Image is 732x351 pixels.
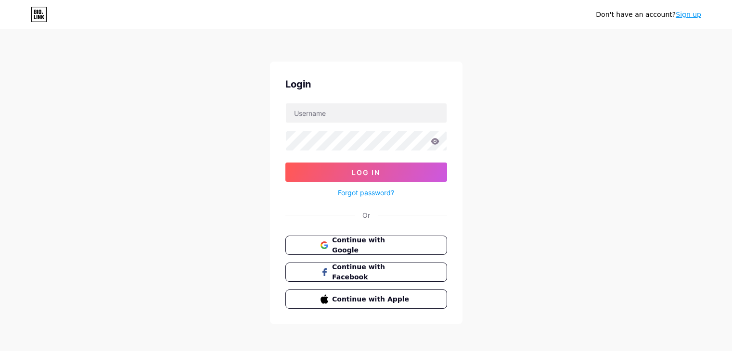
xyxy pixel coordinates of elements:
[596,10,701,20] div: Don't have an account?
[676,11,701,18] a: Sign up
[362,210,370,220] div: Or
[332,294,411,304] span: Continue with Apple
[285,289,447,309] button: Continue with Apple
[285,163,447,182] button: Log In
[332,235,411,255] span: Continue with Google
[285,263,447,282] button: Continue with Facebook
[285,236,447,255] button: Continue with Google
[352,168,380,176] span: Log In
[338,188,394,198] a: Forgot password?
[286,103,447,123] input: Username
[332,262,411,282] span: Continue with Facebook
[285,77,447,91] div: Login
